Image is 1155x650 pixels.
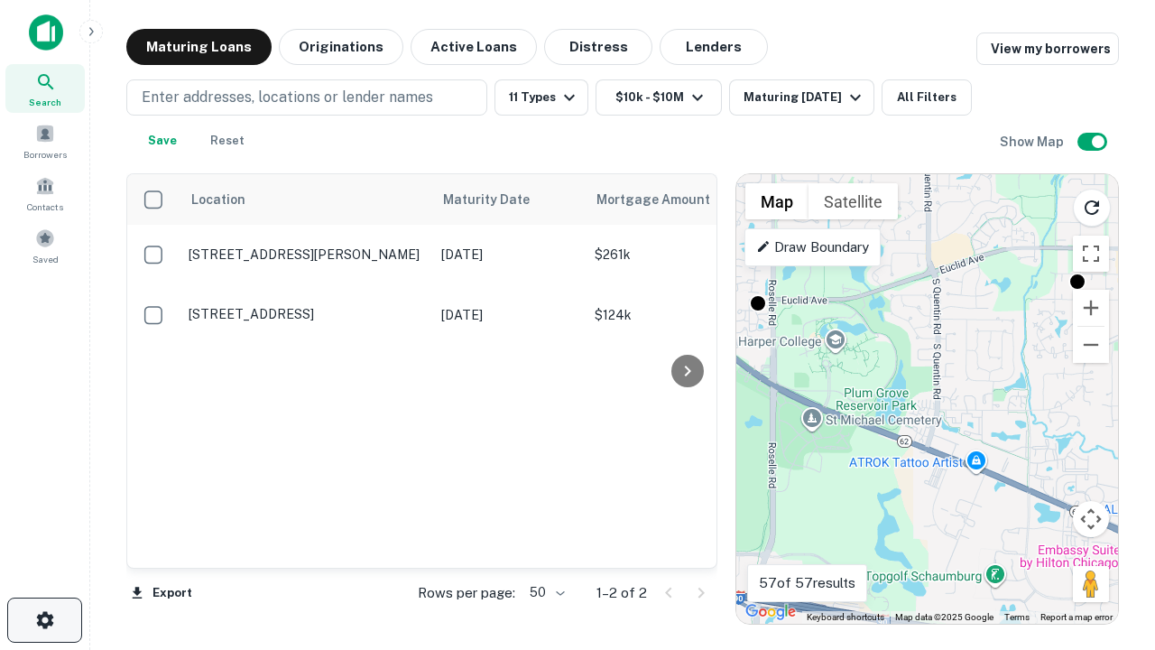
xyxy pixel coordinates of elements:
h6: Show Map [1000,132,1067,152]
span: Borrowers [23,147,67,162]
iframe: Chat Widget [1065,506,1155,592]
button: Zoom out [1073,327,1109,363]
div: 0 0 [736,174,1118,624]
button: Distress [544,29,652,65]
th: Location [180,174,432,225]
a: Report a map error [1040,612,1113,622]
p: Draw Boundary [756,237,869,258]
a: Borrowers [5,116,85,165]
p: [DATE] [441,305,577,325]
a: Contacts [5,169,85,218]
button: Map camera controls [1073,501,1109,537]
button: Reset [199,123,256,159]
span: Map data ©2025 Google [895,612,993,622]
th: Maturity Date [432,174,586,225]
p: [DATE] [441,245,577,265]
span: Location [190,189,245,210]
button: Save your search to get updates of matches that match your search criteria. [134,123,191,159]
img: capitalize-icon.png [29,14,63,51]
img: Google [741,600,800,624]
p: $261k [595,245,775,265]
button: $10k - $10M [596,79,722,116]
button: Maturing [DATE] [729,79,874,116]
button: Keyboard shortcuts [807,611,884,624]
div: 50 [522,580,568,606]
a: Saved [5,221,85,270]
p: [STREET_ADDRESS] [189,306,423,322]
a: Search [5,64,85,113]
th: Mortgage Amount [586,174,784,225]
button: Originations [279,29,403,65]
p: Rows per page: [418,582,515,604]
p: 57 of 57 results [759,572,855,594]
p: [STREET_ADDRESS][PERSON_NAME] [189,246,423,263]
button: All Filters [882,79,972,116]
span: Search [29,95,61,109]
button: Lenders [660,29,768,65]
button: Show satellite imagery [808,183,898,219]
p: $124k [595,305,775,325]
button: Active Loans [411,29,537,65]
a: Terms (opens in new tab) [1004,612,1030,622]
p: 1–2 of 2 [596,582,647,604]
div: Maturing [DATE] [744,87,866,108]
button: Export [126,580,197,607]
button: Reload search area [1073,189,1111,227]
a: View my borrowers [976,32,1119,65]
button: Zoom in [1073,290,1109,326]
span: Saved [32,252,59,266]
button: Toggle fullscreen view [1073,236,1109,272]
button: Show street map [745,183,808,219]
button: Enter addresses, locations or lender names [126,79,487,116]
button: 11 Types [494,79,588,116]
span: Mortgage Amount [596,189,734,210]
span: Contacts [27,200,63,214]
span: Maturity Date [443,189,553,210]
p: Enter addresses, locations or lender names [142,87,433,108]
a: Open this area in Google Maps (opens a new window) [741,600,800,624]
button: Maturing Loans [126,29,272,65]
